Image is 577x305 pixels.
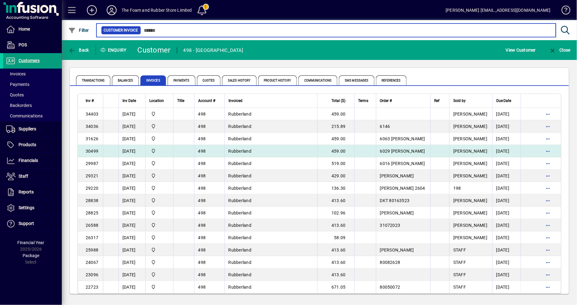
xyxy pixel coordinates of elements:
span: Title [177,97,184,104]
td: [DATE] [492,194,521,207]
span: Close [549,48,571,53]
div: Sold by [453,97,489,104]
span: Rubberland [229,136,252,141]
span: Communications [298,75,337,85]
div: Invoiced [229,97,314,104]
span: Due Date [496,97,511,104]
span: Rubberland [229,124,252,129]
span: Foam & Rubber Store [149,234,169,241]
span: Foam & Rubber Store [149,123,169,130]
span: Package [23,253,39,258]
div: Order # [380,97,427,104]
button: More options [543,121,553,131]
span: Rubberland [229,149,252,154]
span: Payments [168,75,195,85]
span: 30499 [86,149,98,154]
span: Order # [380,97,392,104]
span: 6016 [PERSON_NAME] [380,161,425,166]
span: Rubberland [229,235,252,240]
button: More options [543,245,553,255]
button: More options [543,109,553,119]
a: Suppliers [3,121,62,137]
span: [PERSON_NAME] [453,223,487,228]
span: [PERSON_NAME] [380,173,414,178]
button: More options [543,282,553,292]
span: 498 [198,235,206,240]
span: Support [19,221,34,226]
button: More options [543,270,553,280]
span: Staff [19,174,28,179]
span: STAFF [453,272,466,277]
span: Rubberland [229,198,252,203]
td: 136.30 [317,182,354,194]
span: 498 [198,210,206,215]
span: Rubberland [229,186,252,191]
button: More options [543,183,553,193]
a: Settings [3,200,62,216]
span: [PERSON_NAME] [453,112,487,116]
span: [PERSON_NAME] [453,198,487,203]
div: Account # [198,97,221,104]
div: Location [149,97,169,104]
button: Profile [102,5,122,16]
td: 102.96 [317,207,354,219]
span: Quotes [6,92,24,97]
span: Settings [19,205,34,210]
span: 29220 [86,186,98,191]
span: 498 [198,149,206,154]
span: 498 [198,136,206,141]
span: [PERSON_NAME] [453,161,487,166]
td: [DATE] [492,120,521,133]
td: [DATE] [492,157,521,170]
span: Foam & Rubber Store [149,160,169,167]
td: 459.00 [317,108,354,120]
td: 671.05 [317,281,354,293]
td: 413.60 [317,219,354,231]
button: More options [543,220,553,230]
td: [DATE] [118,256,145,269]
span: Quotes [197,75,221,85]
button: More options [543,233,553,243]
td: [DATE] [492,145,521,157]
app-page-header-button: Back [62,44,96,56]
span: 26317 [86,235,98,240]
span: 29987 [86,161,98,166]
span: Foam & Rubber Store [149,271,169,278]
span: 31072023 [380,223,400,228]
span: Rubberland [229,112,252,116]
td: [DATE] [118,145,145,157]
a: Home [3,22,62,37]
span: Foam & Rubber Store [149,135,169,142]
span: Products [19,142,36,147]
span: 498 [198,272,206,277]
span: Total ($) [332,97,346,104]
td: 413.60 [317,244,354,256]
td: [DATE] [492,281,521,293]
div: Title [177,97,190,104]
td: 519.00 [317,157,354,170]
span: 498 [198,112,206,116]
td: [DATE] [118,108,145,120]
span: Foam & Rubber Store [149,259,169,266]
td: 413.60 [317,256,354,269]
div: Due Date [496,97,517,104]
span: Foam & Rubber Store [149,111,169,117]
span: POS [19,42,27,47]
span: STAFF [453,260,466,265]
button: Back [67,44,91,56]
span: Suppliers [19,126,36,131]
span: Sold by [453,97,466,104]
span: Transactions [76,75,110,85]
span: Financials [19,158,38,163]
span: Rubberland [229,285,252,290]
div: Customer [138,45,171,55]
span: Rubberland [229,173,252,178]
span: 23096 [86,272,98,277]
span: 31626 [86,136,98,141]
span: Home [19,27,30,32]
span: Account # [198,97,215,104]
div: [PERSON_NAME] [EMAIL_ADDRESS][DOMAIN_NAME] [446,5,551,15]
span: Rubberland [229,248,252,252]
span: 498 [198,285,206,290]
span: Foam & Rubber Store [149,222,169,229]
